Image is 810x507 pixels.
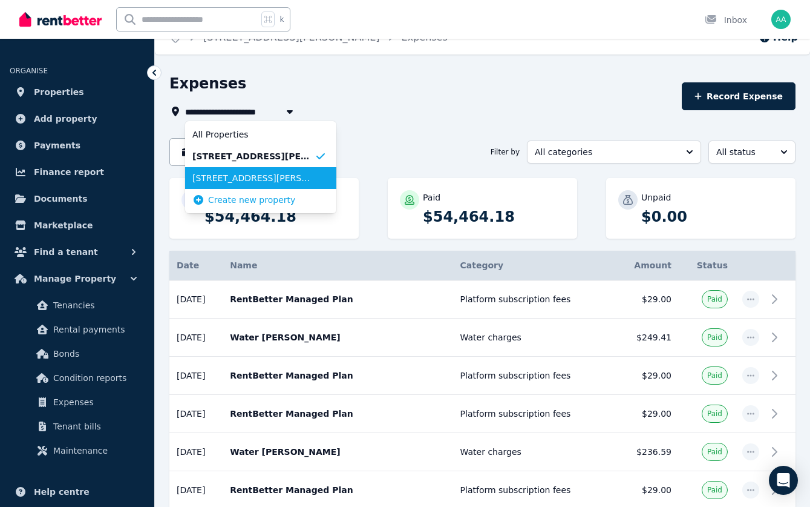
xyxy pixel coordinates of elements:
td: $29.00 [607,357,679,395]
span: k [279,15,284,24]
td: $29.00 [607,280,679,319]
button: All categories [527,141,701,164]
th: Amount [607,251,679,280]
span: All Properties [192,128,315,141]
th: Name [223,251,452,280]
td: Water charges [453,433,608,471]
a: Maintenance [15,439,140,463]
span: Marketplace [34,218,93,233]
span: Condition reports [53,371,135,385]
div: Inbox [705,14,747,26]
a: Properties [10,80,145,104]
td: Platform subscription fees [453,357,608,395]
span: Bonds [53,346,135,361]
span: Expenses [53,395,135,409]
span: Filter by [491,147,520,157]
a: Documents [10,187,145,211]
span: Maintenance [53,443,135,458]
td: Platform subscription fees [453,280,608,319]
img: Adrian Abrate [771,10,791,29]
span: Rental payments [53,322,135,337]
p: $0.00 [641,207,783,227]
button: Record Expense [682,82,795,110]
td: [DATE] [169,433,223,471]
th: Category [453,251,608,280]
p: Unpaid [641,191,671,204]
a: Tenancies [15,293,140,317]
p: RentBetter Managed Plan [230,484,445,496]
span: Find a tenant [34,245,98,259]
td: $249.41 [607,319,679,357]
a: Add property [10,107,145,131]
span: Documents [34,191,88,206]
p: Water [PERSON_NAME] [230,331,445,343]
span: Paid [707,333,722,342]
a: Help centre [10,480,145,504]
td: $236.59 [607,433,679,471]
a: Condition reports [15,366,140,390]
span: Properties [34,85,84,99]
span: Paid [707,371,722,380]
a: Tenant bills [15,414,140,439]
a: Rental payments [15,317,140,342]
td: $29.00 [607,395,679,433]
a: Bonds [15,342,140,366]
p: RentBetter Managed Plan [230,369,445,382]
button: Date filter [169,138,250,166]
span: [STREET_ADDRESS][PERSON_NAME] [192,172,315,184]
span: Help centre [34,485,90,499]
span: Paid [707,447,722,457]
span: Payments [34,138,80,153]
h1: Expenses [169,74,246,93]
th: Status [679,251,735,280]
a: Marketplace [10,213,145,237]
p: Paid [423,191,440,204]
span: Manage Property [34,271,116,286]
a: Payments [10,133,145,157]
td: [DATE] [169,357,223,395]
button: Find a tenant [10,240,145,264]
span: Paid [707,409,722,419]
button: All status [708,141,795,164]
span: Add property [34,111,97,126]
span: All categories [535,146,676,158]
p: $54,464.18 [423,207,565,227]
td: [DATE] [169,319,223,357]
a: Finance report [10,160,145,184]
span: Tenant bills [53,419,135,434]
p: RentBetter Managed Plan [230,408,445,420]
th: Date [169,251,223,280]
td: Water charges [453,319,608,357]
p: Water [PERSON_NAME] [230,446,445,458]
img: RentBetter [19,10,102,28]
p: $54,464.18 [204,207,347,227]
span: All status [716,146,771,158]
button: Manage Property [10,267,145,291]
div: Open Intercom Messenger [769,466,798,495]
p: RentBetter Managed Plan [230,293,445,305]
td: Platform subscription fees [453,395,608,433]
span: [STREET_ADDRESS][PERSON_NAME] [192,150,315,162]
td: [DATE] [169,280,223,319]
span: Tenancies [53,298,135,313]
span: ORGANISE [10,67,48,75]
td: [DATE] [169,395,223,433]
a: Expenses [15,390,140,414]
span: Paid [707,294,722,304]
span: Finance report [34,165,104,179]
span: Paid [707,485,722,495]
span: Create new property [208,194,295,206]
